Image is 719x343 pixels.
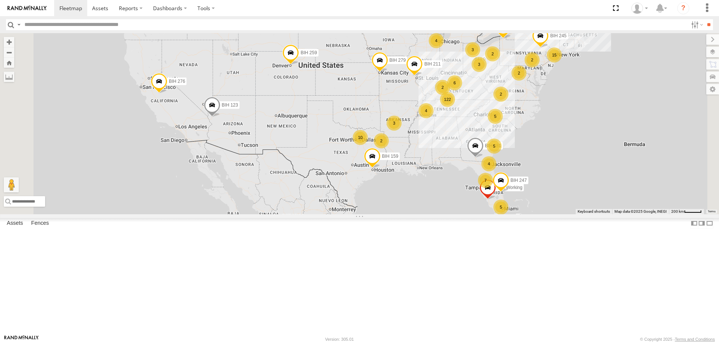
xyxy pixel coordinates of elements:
[4,47,14,58] button: Zoom out
[550,33,566,38] span: BIH 245
[481,156,496,171] div: 4
[382,154,398,159] span: BIH 159
[578,209,610,214] button: Keyboard shortcuts
[487,139,502,154] div: 5
[447,75,462,90] div: 6
[300,50,317,56] span: BIH 259
[698,218,705,229] label: Dock Summary Table to the Right
[706,218,713,229] label: Hide Summary Table
[485,46,500,61] div: 2
[629,3,651,14] div: Nele .
[3,218,27,229] label: Assets
[472,57,487,72] div: 3
[27,218,53,229] label: Fences
[690,218,698,229] label: Dock Summary Table to the Left
[4,177,19,192] button: Drag Pegman onto the map to open Street View
[478,173,493,188] div: 7
[640,337,715,341] div: © Copyright 2025 -
[671,209,684,213] span: 200 km
[525,52,540,67] div: 2
[390,58,406,63] span: BIH 279
[677,2,689,14] i: ?
[16,19,22,30] label: Search Query
[706,84,719,95] label: Map Settings
[708,210,716,213] a: Terms
[169,79,185,84] span: BIH 276
[675,337,715,341] a: Terms and Conditions
[614,209,667,213] span: Map data ©2025 Google, INEGI
[465,42,480,57] div: 3
[547,47,562,63] div: 15
[374,133,389,148] div: 2
[488,109,503,124] div: 5
[387,116,402,131] div: 3
[435,80,450,95] div: 2
[485,143,501,149] span: BIH 181
[4,37,14,47] button: Zoom in
[325,337,354,341] div: Version: 305.01
[669,209,704,214] button: Map Scale: 200 km per 43 pixels
[511,66,526,81] div: 2
[4,72,14,82] label: Measure
[511,178,527,183] span: BIH 247
[429,33,444,48] div: 4
[440,92,455,107] div: 122
[688,19,704,30] label: Search Filter Options
[424,62,440,67] span: BIH 211
[498,185,522,191] span: Not Working
[8,6,47,11] img: rand-logo.svg
[493,87,508,102] div: 2
[4,58,14,68] button: Zoom Home
[353,130,368,145] div: 10
[4,335,39,343] a: Visit our Website
[222,103,238,108] span: BIH 123
[493,200,508,215] div: 5
[419,103,434,118] div: 4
